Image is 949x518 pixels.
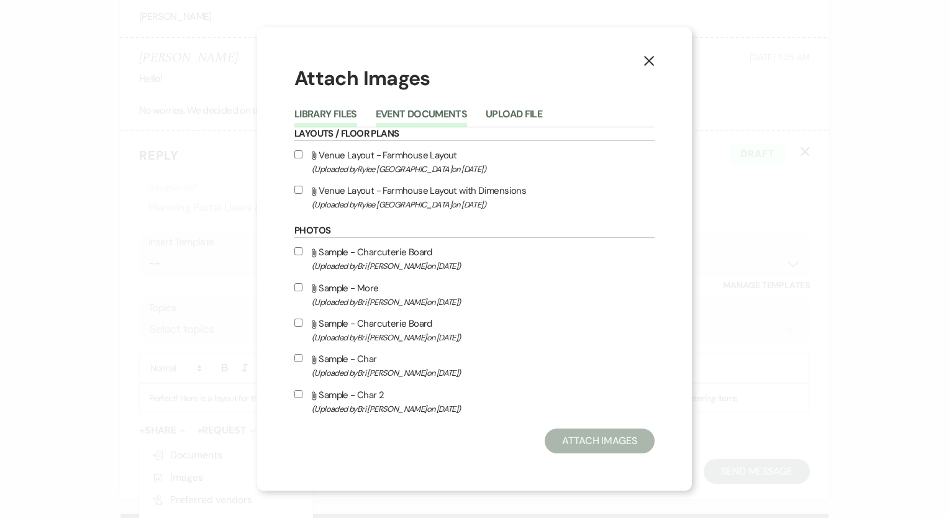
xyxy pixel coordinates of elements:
label: Sample - Charcuterie Board [294,244,655,273]
button: Event Documents [376,109,467,127]
button: Upload File [486,109,542,127]
h6: Layouts / Floor Plans [294,127,655,141]
label: Sample - More [294,280,655,309]
label: Venue Layout - Farmhouse Layout [294,147,655,176]
span: (Uploaded by Rylee [GEOGRAPHIC_DATA] on [DATE] ) [312,162,655,176]
input: Sample - Char(Uploaded byBri [PERSON_NAME]on [DATE]) [294,354,302,362]
input: Sample - Charcuterie Board(Uploaded byBri [PERSON_NAME]on [DATE]) [294,247,302,255]
label: Sample - Charcuterie Board [294,316,655,345]
button: Attach Images [545,429,655,453]
button: Library Files [294,109,357,127]
span: (Uploaded by Bri [PERSON_NAME] on [DATE] ) [312,259,655,273]
input: Venue Layout - Farmhouse Layout(Uploaded byRylee [GEOGRAPHIC_DATA]on [DATE]) [294,150,302,158]
input: Sample - Charcuterie Board(Uploaded byBri [PERSON_NAME]on [DATE]) [294,319,302,327]
label: Sample - Char 2 [294,387,655,416]
span: (Uploaded by Bri [PERSON_NAME] on [DATE] ) [312,330,655,345]
h1: Attach Images [294,65,655,93]
span: (Uploaded by Rylee [GEOGRAPHIC_DATA] on [DATE] ) [312,198,655,212]
input: Sample - More(Uploaded byBri [PERSON_NAME]on [DATE]) [294,283,302,291]
input: Sample - Char 2(Uploaded byBri [PERSON_NAME]on [DATE]) [294,390,302,398]
input: Venue Layout - Farmhouse Layout with Dimensions(Uploaded byRylee [GEOGRAPHIC_DATA]on [DATE]) [294,186,302,194]
label: Sample - Char [294,351,655,380]
span: (Uploaded by Bri [PERSON_NAME] on [DATE] ) [312,402,655,416]
span: (Uploaded by Bri [PERSON_NAME] on [DATE] ) [312,295,655,309]
span: (Uploaded by Bri [PERSON_NAME] on [DATE] ) [312,366,655,380]
h6: Photos [294,224,655,238]
label: Venue Layout - Farmhouse Layout with Dimensions [294,183,655,212]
